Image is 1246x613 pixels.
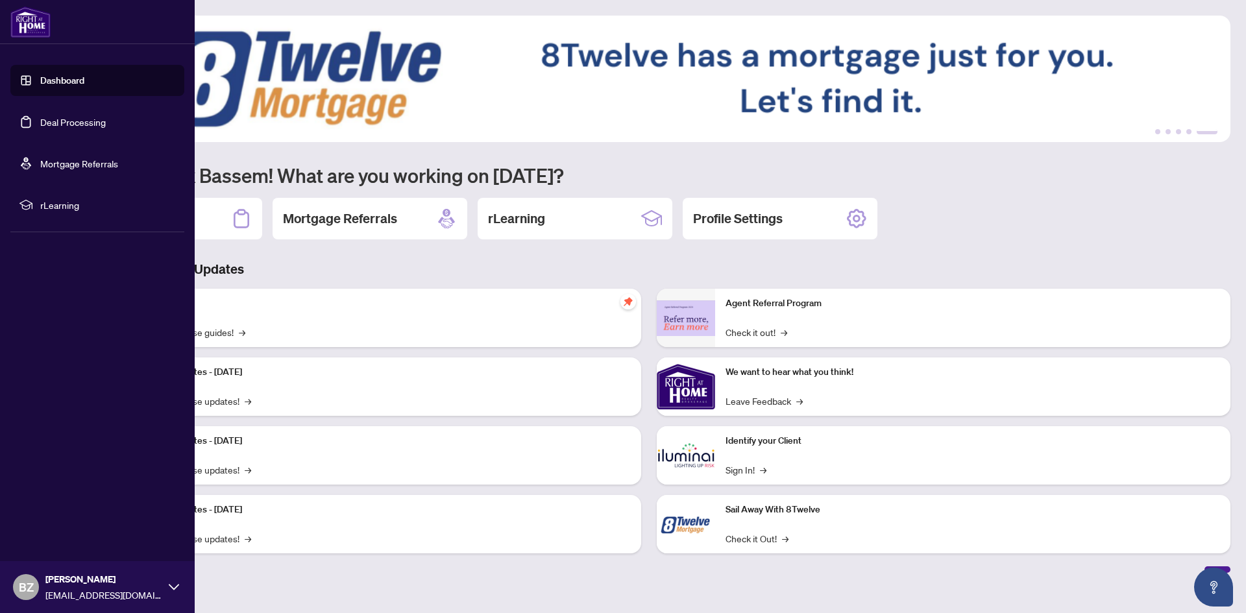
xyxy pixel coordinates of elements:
span: → [782,531,788,546]
span: → [245,531,251,546]
button: 2 [1166,129,1171,134]
p: Agent Referral Program [726,296,1220,311]
span: rLearning [40,198,175,212]
a: Mortgage Referrals [40,158,118,169]
h2: Mortgage Referrals [283,210,397,228]
button: 4 [1186,129,1191,134]
a: Check it Out!→ [726,531,788,546]
span: BZ [19,578,34,596]
span: → [239,325,245,339]
p: Platform Updates - [DATE] [136,503,631,517]
p: Self-Help [136,296,631,311]
img: Identify your Client [657,426,715,485]
h3: Brokerage & Industry Updates [67,260,1230,278]
img: Slide 4 [67,16,1230,142]
a: Deal Processing [40,116,106,128]
span: pushpin [620,294,636,309]
img: logo [10,6,51,38]
h1: Welcome back Bassem! What are you working on [DATE]? [67,163,1230,187]
a: Check it out!→ [726,325,787,339]
a: Leave Feedback→ [726,394,803,408]
h2: Profile Settings [693,210,783,228]
p: Identify your Client [726,434,1220,448]
img: We want to hear what you think! [657,357,715,416]
p: Platform Updates - [DATE] [136,434,631,448]
button: 3 [1176,129,1181,134]
button: 1 [1155,129,1160,134]
p: We want to hear what you think! [726,365,1220,379]
span: → [796,394,803,408]
span: [PERSON_NAME] [45,572,162,586]
h2: rLearning [488,210,545,228]
span: → [760,463,766,477]
img: Agent Referral Program [657,300,715,336]
span: [EMAIL_ADDRESS][DOMAIN_NAME] [45,588,162,602]
span: → [245,463,251,477]
button: 5 [1197,129,1217,134]
a: Dashboard [40,75,84,86]
span: → [245,394,251,408]
img: Sail Away With 8Twelve [657,495,715,553]
a: Sign In!→ [726,463,766,477]
p: Sail Away With 8Twelve [726,503,1220,517]
p: Platform Updates - [DATE] [136,365,631,379]
span: → [781,325,787,339]
button: Open asap [1194,568,1233,607]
